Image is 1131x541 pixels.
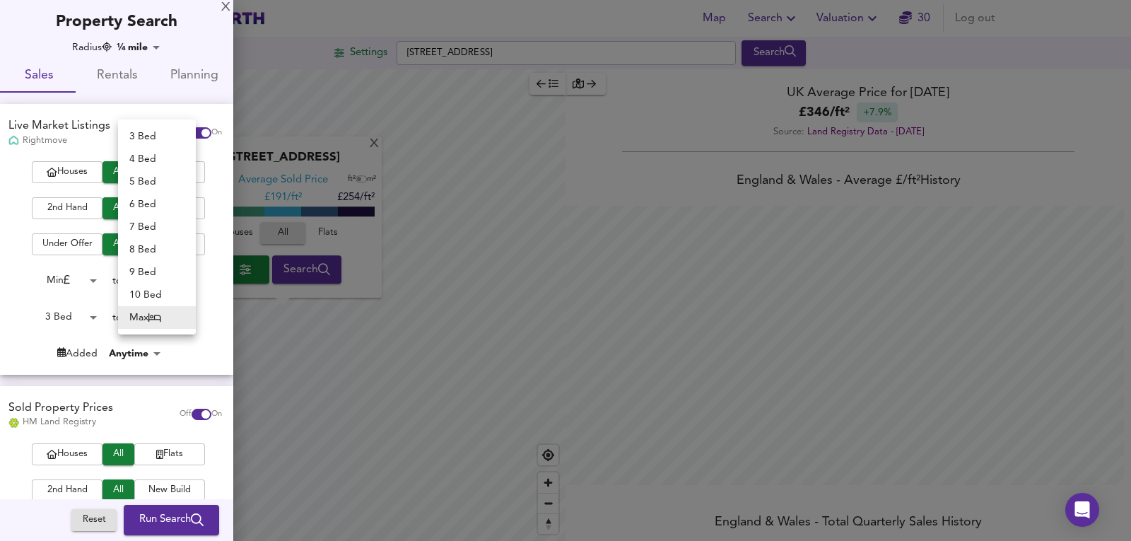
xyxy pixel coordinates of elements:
li: 10 Bed [118,284,196,306]
li: Max [118,306,196,329]
li: 3 Bed [118,125,196,148]
li: 6 Bed [118,193,196,216]
li: 9 Bed [118,261,196,284]
li: 8 Bed [118,238,196,261]
div: Open Intercom Messenger [1065,493,1099,527]
li: 5 Bed [118,170,196,193]
li: 7 Bed [118,216,196,238]
li: 4 Bed [118,148,196,170]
